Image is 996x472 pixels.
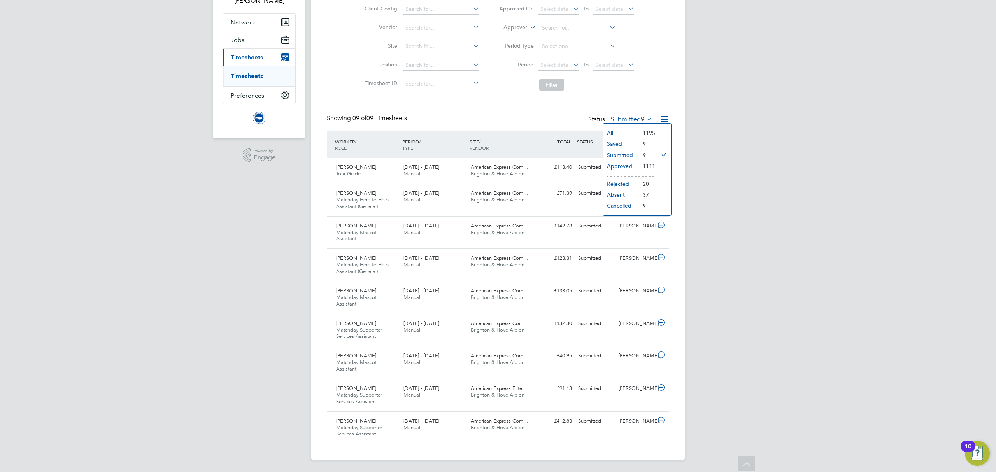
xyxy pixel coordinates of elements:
span: [DATE] - [DATE] [403,222,439,229]
a: Timesheets [231,72,263,80]
span: Matchday Mascot Assistant [336,359,377,372]
span: / [479,138,480,145]
input: Search for... [539,23,616,33]
span: Select date [540,61,568,68]
li: All [603,128,639,138]
span: Network [231,19,255,26]
li: Cancelled [603,200,639,211]
span: [PERSON_NAME] [336,385,376,392]
span: [PERSON_NAME] [336,320,376,327]
label: Timesheet ID [362,80,397,87]
a: Go to home page [223,112,296,124]
span: [DATE] - [DATE] [403,287,439,294]
span: [PERSON_NAME] [336,287,376,294]
span: [PERSON_NAME] [336,190,376,196]
span: American Express Com… [471,255,528,261]
div: Timesheets [223,66,295,86]
span: American Express Com… [471,164,528,170]
li: 1195 [639,128,655,138]
div: £412.83 [535,415,575,428]
div: [PERSON_NAME] [615,220,656,233]
button: Filter [539,79,564,91]
button: Open Resource Center, 10 new notifications [965,441,990,466]
div: Submitted [575,317,615,330]
span: [DATE] - [DATE] [403,418,439,424]
span: Timesheets [231,54,263,61]
span: [PERSON_NAME] [336,164,376,170]
span: Brighton & Hove Albion [471,261,524,268]
span: [DATE] - [DATE] [403,352,439,359]
div: STATUS [575,135,615,149]
li: Approved [603,161,639,171]
label: Period Type [499,42,534,49]
div: PERIOD [400,135,468,155]
span: ROLE [335,145,347,151]
span: 9 [641,115,644,123]
span: [DATE] - [DATE] [403,320,439,327]
li: 37 [639,189,655,200]
span: [DATE] - [DATE] [403,255,439,261]
div: £133.05 [535,285,575,297]
div: 10 [964,446,971,456]
div: Submitted [575,161,615,174]
input: Search for... [403,23,479,33]
li: 9 [639,138,655,149]
label: Client Config [362,5,397,12]
span: Matchday Supporter Services Assistant [336,424,382,437]
div: [PERSON_NAME] [615,415,656,428]
div: £123.31 [535,252,575,265]
span: Brighton & Hove Albion [471,294,524,301]
span: [PERSON_NAME] [336,222,376,229]
span: Manual [403,294,420,301]
li: 1111 [639,161,655,171]
span: 09 of [352,114,366,122]
label: Approved On [499,5,534,12]
span: Jobs [231,36,244,44]
div: £142.78 [535,220,575,233]
button: Preferences [223,87,295,104]
button: Network [223,14,295,31]
span: Matchday Mascot Assistant [336,294,377,307]
label: Period [499,61,534,68]
div: £40.95 [535,350,575,362]
li: Saved [603,138,639,149]
span: American Express Com… [471,287,528,294]
input: Search for... [403,60,479,71]
span: TYPE [402,145,413,151]
div: WORKER [333,135,400,155]
span: Select date [540,5,568,12]
span: American Express Com… [471,320,528,327]
div: SITE [468,135,535,155]
span: Matchday Here to Help Assistant (General) [336,261,389,274]
li: Rejected [603,178,639,189]
span: Tour Guide [336,170,361,177]
div: £132.30 [535,317,575,330]
span: Matchday Supporter Services Assistant [336,392,382,405]
input: Search for... [403,4,479,15]
label: Approver [492,24,527,31]
div: [PERSON_NAME] [615,317,656,330]
div: Submitted [575,415,615,428]
div: [PERSON_NAME] [615,252,656,265]
span: VENDOR [470,145,489,151]
span: Manual [403,229,420,236]
span: Brighton & Hove Albion [471,170,524,177]
input: Search for... [403,79,479,89]
li: Absent [603,189,639,200]
span: Manual [403,424,420,431]
span: Manual [403,170,420,177]
span: [DATE] - [DATE] [403,190,439,196]
span: Brighton & Hove Albion [471,229,524,236]
span: To [581,3,591,14]
span: Brighton & Hove Albion [471,196,524,203]
li: Submitted [603,150,639,161]
span: / [355,138,356,145]
span: American Express Com… [471,222,528,229]
span: Brighton & Hove Albion [471,424,524,431]
div: Showing [327,114,409,122]
label: Site [362,42,397,49]
span: Matchday Mascot Assistant [336,229,377,242]
span: Manual [403,359,420,365]
span: Engage [254,154,275,161]
label: Submitted [611,115,652,123]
